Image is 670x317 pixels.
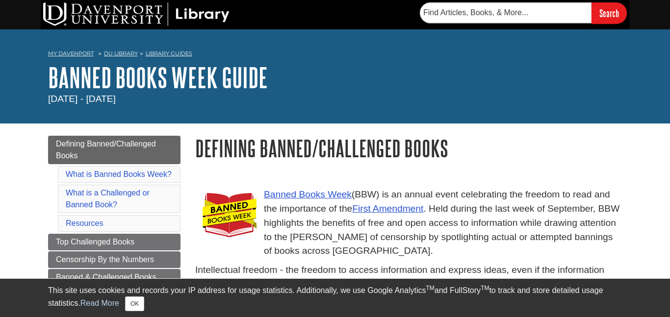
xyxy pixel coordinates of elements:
input: Search [592,2,627,24]
span: Banned & Challenged Books [56,273,156,281]
img: DU Library [43,2,230,26]
a: Read More [80,299,119,307]
sup: TM [426,285,434,292]
form: Searches DU Library's articles, books, and more [420,2,627,24]
a: First Amendment [352,203,423,214]
a: Banned & Challenged Books [48,269,180,286]
a: Resources [66,219,103,227]
a: Banned Books Week Guide [48,62,268,93]
span: Censorship By the Numbers [56,255,154,264]
img: Banned Books Week [203,190,257,238]
a: What is a Challenged or Banned Book? [66,189,150,209]
a: Top Challenged Books [48,234,180,250]
a: Defining Banned/Challenged Books [48,136,180,164]
span: Top Challenged Books [56,238,134,246]
a: My Davenport [48,49,94,58]
a: DU Library [104,50,138,57]
h1: Defining Banned/Challenged Books [195,136,622,161]
a: Banned Books Week [264,189,352,199]
a: Library Guides [146,50,192,57]
a: Censorship By the Numbers [48,251,180,268]
button: Close [125,296,144,311]
nav: breadcrumb [48,47,622,63]
span: [DATE] - [DATE] [48,94,116,104]
sup: TM [481,285,489,292]
p: (BBW) is an annual event celebrating the freedom to read and the importance of the . Held during ... [195,188,622,258]
input: Find Articles, Books, & More... [420,2,592,23]
div: This site uses cookies and records your IP address for usage statistics. Additionally, we use Goo... [48,285,622,311]
a: What is Banned Books Week? [66,170,172,178]
span: Defining Banned/Challenged Books [56,140,156,160]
